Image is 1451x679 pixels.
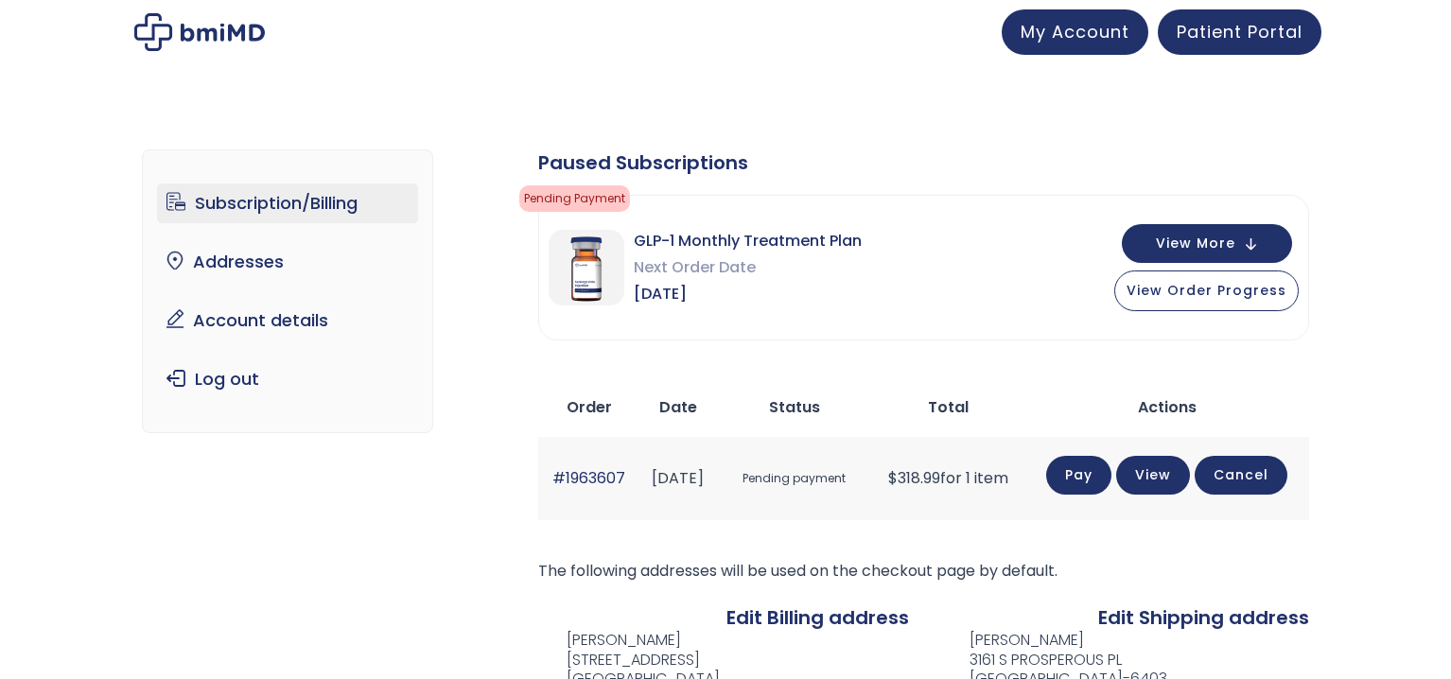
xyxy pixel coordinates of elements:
[634,281,862,307] span: [DATE]
[1195,456,1287,495] a: Cancel
[634,254,862,281] span: Next Order Date
[1116,456,1190,495] a: View
[872,437,1024,519] td: for 1 item
[1158,9,1321,55] a: Patient Portal
[1021,20,1129,44] span: My Account
[726,461,862,496] span: Pending payment
[1138,396,1197,418] span: Actions
[142,149,434,433] nav: Account pages
[157,242,419,282] a: Addresses
[1156,237,1235,250] span: View More
[1127,281,1286,300] span: View Order Progress
[1177,20,1302,44] span: Patient Portal
[519,185,630,212] span: Pending Payment
[134,13,265,51] img: My account
[652,467,704,489] time: [DATE]
[659,396,697,418] span: Date
[157,301,419,340] a: Account details
[634,228,862,254] span: GLP-1 Monthly Treatment Plan
[549,230,624,305] img: GLP-1 Monthly Treatment Plan
[157,183,419,223] a: Subscription/Billing
[928,396,969,418] span: Total
[157,359,419,399] a: Log out
[1046,456,1111,495] a: Pay
[888,467,898,489] span: $
[538,149,1309,176] div: Paused Subscriptions
[1098,604,1309,631] a: Edit Shipping address
[726,604,909,631] a: Edit Billing address
[1122,224,1292,263] button: View More
[567,396,612,418] span: Order
[1114,270,1299,311] button: View Order Progress
[888,467,940,489] span: 318.99
[552,467,625,489] a: #1963607
[1002,9,1148,55] a: My Account
[538,558,1309,584] p: The following addresses will be used on the checkout page by default.
[769,396,820,418] span: Status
